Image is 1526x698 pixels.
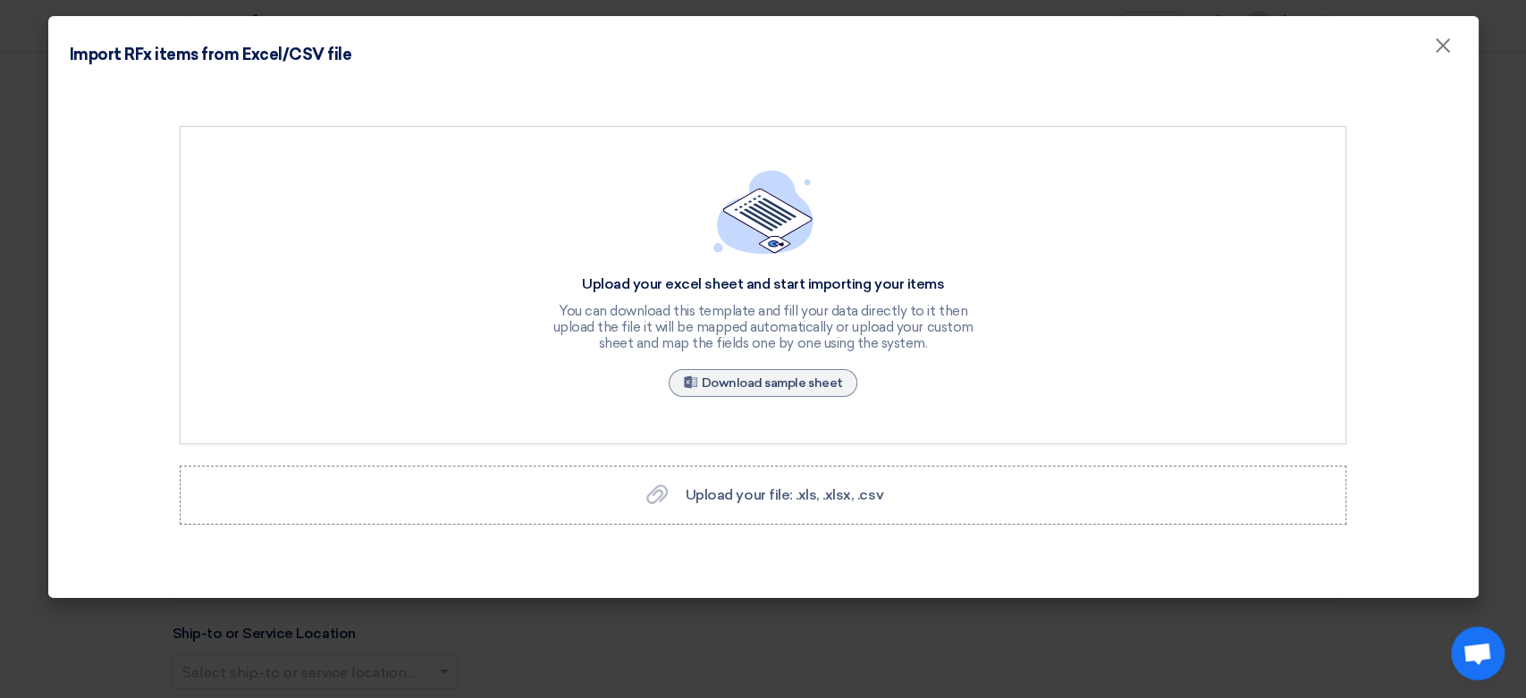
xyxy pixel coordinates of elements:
[1420,29,1466,64] button: Close
[669,369,858,397] a: Download sample sheet
[686,486,883,503] span: Upload your file: .xls, .xlsx, .csv
[1434,32,1452,68] span: ×
[549,303,978,351] div: You can download this template and fill your data directly to it then upload the file it will be ...
[549,275,978,294] div: Upload your excel sheet and start importing your items
[1451,627,1505,680] div: Open chat
[70,43,352,67] h4: Import RFx items from Excel/CSV file
[713,170,814,254] img: empty_state_list.svg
